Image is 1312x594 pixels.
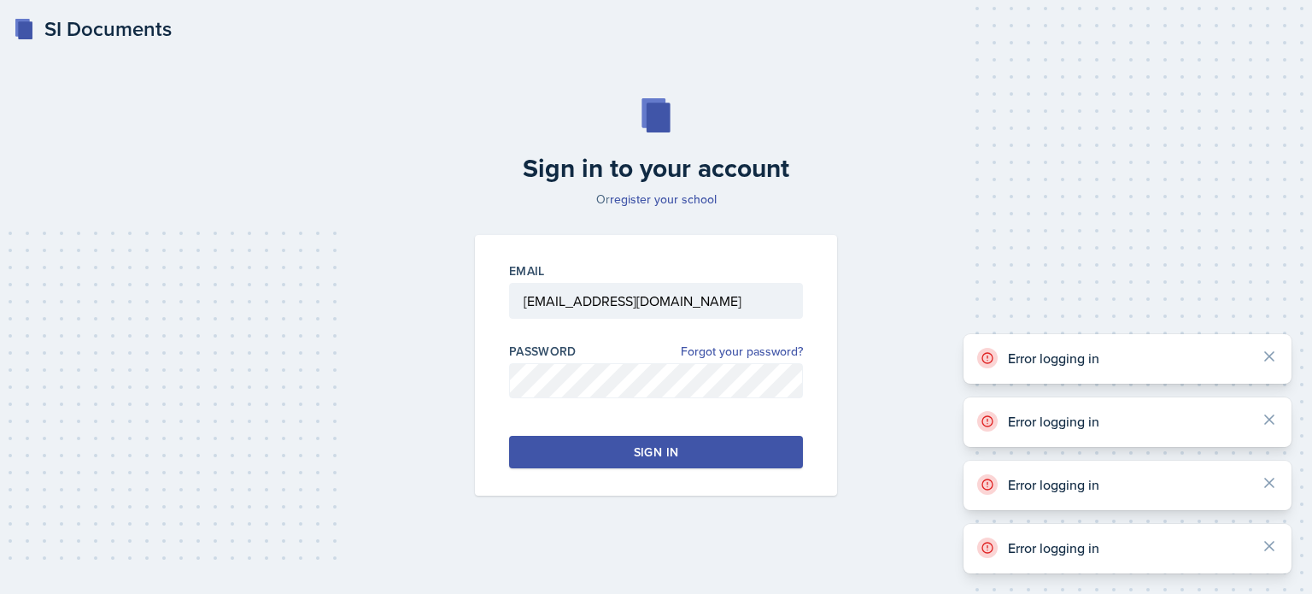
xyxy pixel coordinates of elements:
div: Sign in [634,444,678,461]
button: Sign in [509,436,803,468]
a: Forgot your password? [681,343,803,361]
p: Error logging in [1008,539,1247,556]
h2: Sign in to your account [465,153,847,184]
p: Error logging in [1008,413,1247,430]
p: Or [465,191,847,208]
input: Email [509,283,803,319]
a: register your school [610,191,717,208]
a: SI Documents [14,14,172,44]
p: Error logging in [1008,350,1247,367]
p: Error logging in [1008,476,1247,493]
label: Email [509,262,545,279]
label: Password [509,343,577,360]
